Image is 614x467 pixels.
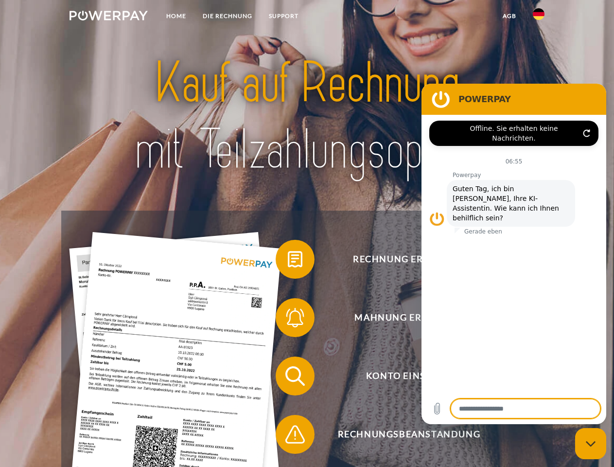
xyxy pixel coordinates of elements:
[276,240,528,279] button: Rechnung erhalten?
[194,7,261,25] a: DIE RECHNUNG
[276,298,528,337] button: Mahnung erhalten?
[93,47,521,186] img: title-powerpay_de.svg
[276,357,528,395] button: Konto einsehen
[283,422,307,447] img: qb_warning.svg
[533,8,544,20] img: de
[290,240,528,279] span: Rechnung erhalten?
[283,305,307,330] img: qb_bell.svg
[421,84,606,424] iframe: Messaging-Fenster
[276,415,528,454] button: Rechnungsbeanstandung
[158,7,194,25] a: Home
[283,247,307,271] img: qb_bill.svg
[290,415,528,454] span: Rechnungsbeanstandung
[290,357,528,395] span: Konto einsehen
[70,11,148,20] img: logo-powerpay-white.svg
[290,298,528,337] span: Mahnung erhalten?
[261,7,307,25] a: SUPPORT
[575,428,606,459] iframe: Schaltfläche zum Öffnen des Messaging-Fensters; Konversation läuft
[494,7,525,25] a: agb
[283,364,307,388] img: qb_search.svg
